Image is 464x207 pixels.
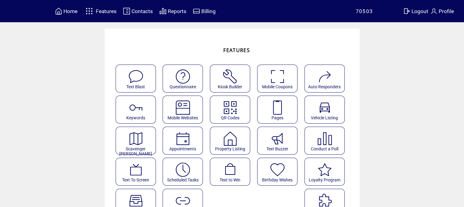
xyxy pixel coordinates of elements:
a: Contacts [122,6,154,16]
span: Vehicle Listing [311,115,338,120]
img: coupons.svg [269,68,286,85]
span: Mobile Coupons [262,84,293,89]
a: Text To Screen [116,158,160,186]
span: Mobile Websites [167,115,198,120]
span: Pages [271,115,283,120]
span: Scavenger [PERSON_NAME] [119,146,152,156]
a: Features [83,5,117,17]
img: questionnaire.svg [175,68,191,85]
a: Loyalty Program [304,158,349,186]
a: Scavenger [PERSON_NAME] [116,127,160,155]
a: Conduct a Poll [304,127,349,155]
img: birthday-wishes.svg [269,162,286,178]
span: Keywords [126,115,145,120]
span: Text Buzzer [266,146,288,151]
img: contacts.svg [123,7,130,15]
img: appointments.svg [175,131,191,147]
a: Birthday Wishes [257,158,301,186]
span: Loyalty Program [309,177,340,182]
img: scavenger.svg [128,131,144,147]
img: text-buzzer.svg [269,131,286,147]
a: Auto Responders [304,65,349,93]
a: Home [54,6,78,16]
span: Text To Screen [122,177,149,182]
img: text-to-screen.svg [128,162,144,178]
a: Scheduled Tasks [163,158,207,186]
span: Features [96,8,117,14]
span: Questionnaire [170,84,196,89]
span: Contacts [131,8,153,14]
img: scheduled-tasks.svg [175,162,191,178]
a: Billing [192,6,217,16]
img: creidtcard.svg [193,7,200,15]
a: Kiosk Builder [210,65,254,93]
img: poll.svg [317,131,333,147]
a: Text Buzzer [257,127,301,155]
span: Billing [201,8,216,14]
span: Home [63,8,77,14]
span: Birthday Wishes [262,177,293,182]
img: features.svg [84,6,95,16]
span: Logout [412,8,428,14]
a: Text to Win [210,158,254,186]
a: Questionnaire [163,65,207,93]
span: Auto Responders [308,84,341,89]
span: Property Listing [215,146,245,151]
a: Property Listing [210,127,254,155]
a: Mobile Websites [163,96,207,124]
a: Appointments [163,127,207,155]
img: text-blast.svg [128,68,144,85]
a: Profile [429,6,455,16]
span: FEATURES [223,47,250,54]
span: 70503 [356,8,373,14]
img: qr.svg [222,100,238,116]
span: Kiosk Builder [218,84,242,89]
img: property-listing.svg [222,131,238,147]
span: Text to Win [220,177,240,182]
img: exit.svg [403,7,410,15]
a: Vehicle Listing [304,96,349,124]
img: chart.svg [159,7,167,15]
a: QR Codes [210,96,254,124]
img: keywords.svg [128,100,144,116]
img: landing-pages.svg [269,100,286,116]
img: tool%201.svg [222,68,238,85]
span: Text Blast [126,84,145,89]
a: Text Blast [116,65,160,93]
a: Keywords [116,96,160,124]
a: Pages [257,96,301,124]
span: Conduct a Poll [311,146,338,151]
img: text-to-win.svg [222,162,238,178]
img: auto-responders.svg [317,68,333,85]
a: Mobile Coupons [257,65,301,93]
img: loyalty-program.svg [317,162,333,178]
a: Reports [158,6,187,16]
span: Profile [439,8,454,14]
span: Scheduled Tasks [167,177,199,182]
img: profile.svg [430,7,437,15]
a: Logout [402,6,429,16]
span: Reports [168,8,186,14]
img: home.svg [55,7,62,15]
img: vehicle-listing.svg [317,100,333,116]
span: Appointments [169,146,196,151]
span: QR Codes [221,115,239,120]
img: mobile-websites.svg [175,100,191,116]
